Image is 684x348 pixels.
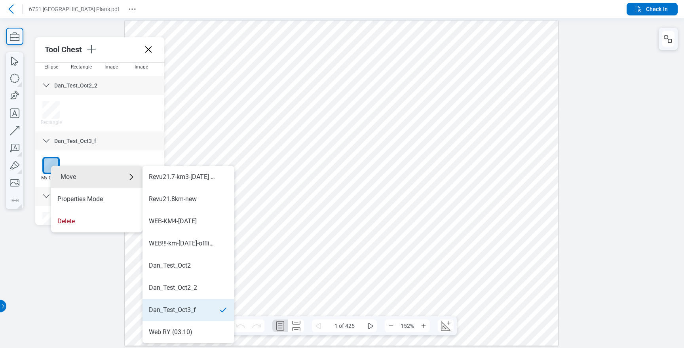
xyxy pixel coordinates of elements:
button: Zoom In [417,319,430,332]
li: Properties Mode [51,188,142,210]
div: Image [129,64,153,70]
div: Dan_Test_Oct2 [149,261,191,270]
ul: Move [142,166,234,343]
div: WEB!!!-km-[DATE]-offlinenewname [149,239,215,248]
div: Rectangle [39,120,63,125]
div: Revu21.8km-new [149,195,197,203]
span: Check In [646,5,668,13]
div: My Cloud [39,175,63,181]
div: Revu21.7-km3-[DATE] BETA [149,173,215,181]
button: some [364,319,377,332]
li: Delete [51,210,142,232]
div: Rectangle [69,64,93,70]
div: Image [99,64,123,70]
span: 1 of 425 [325,319,364,332]
div: Web RY (03.10) [149,328,192,337]
button: Create Scale [438,319,454,332]
button: Single Page Layout [272,319,288,332]
span: 152% [397,319,417,332]
div: Dan_Test_Oct3_f [35,131,164,150]
button: Redo [249,319,264,332]
button: Revision History [126,3,139,15]
button: Continuous Page Layout [288,319,304,332]
span: Dan_Test_Oct3_f [54,138,96,144]
button: Check In [627,3,678,15]
div: Move [51,166,142,188]
div: WEB-KM4-[DATE] [149,217,197,226]
div: Tool Chest [45,45,85,54]
div: Dan_Test_Oct3_f [149,306,196,314]
div: Ellipse [39,64,63,70]
span: Dan_Test_Oct2_2 [54,82,97,89]
div: Web RY (03.10) [35,187,164,206]
ul: Menu [51,166,142,232]
div: Dan_Test_Oct2_2 [149,283,197,292]
span: 6751 [GEOGRAPHIC_DATA] Plans.pdf [29,6,120,12]
button: Zoom Out [385,319,397,332]
div: Dan_Test_Oct2_2 [35,76,164,95]
button: Undo [233,319,249,332]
